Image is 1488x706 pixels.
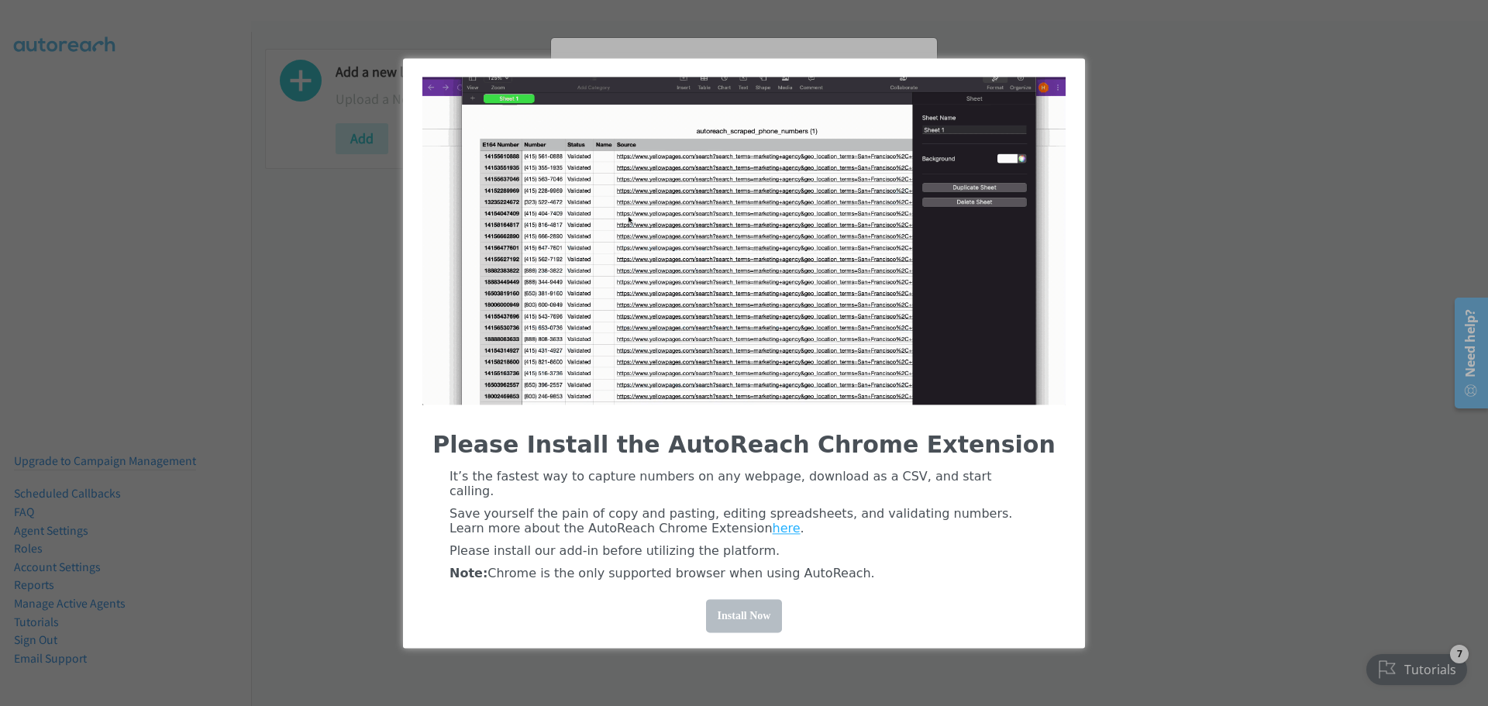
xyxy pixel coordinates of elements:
span: Note: [449,566,487,580]
div: entering modal [403,58,1085,648]
img: 4225964209764411.gif [422,77,1066,405]
span: Please install our add-in before utilizing the platform. [449,543,780,558]
span: It’s the fastest way to capture numbers on any webpage, download as a CSV, and start calling. [449,469,991,498]
span: Save yourself the pain of copy and pasting, editing spreadsheets, and validating numbers. Learn m... [449,506,1012,536]
a: here [773,521,801,536]
div: Open Resource Center [12,6,45,117]
upt-list-badge: 7 [93,6,112,25]
div: Install Now [706,599,783,632]
span: Chrome is the only supported browser when using AutoReach. [449,566,875,580]
button: Checklist, Tutorials, 7 incomplete tasks [9,15,110,46]
div: Need help? [17,18,38,86]
div: Please Install the AutoReach Chrome Extension [422,431,1066,458]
